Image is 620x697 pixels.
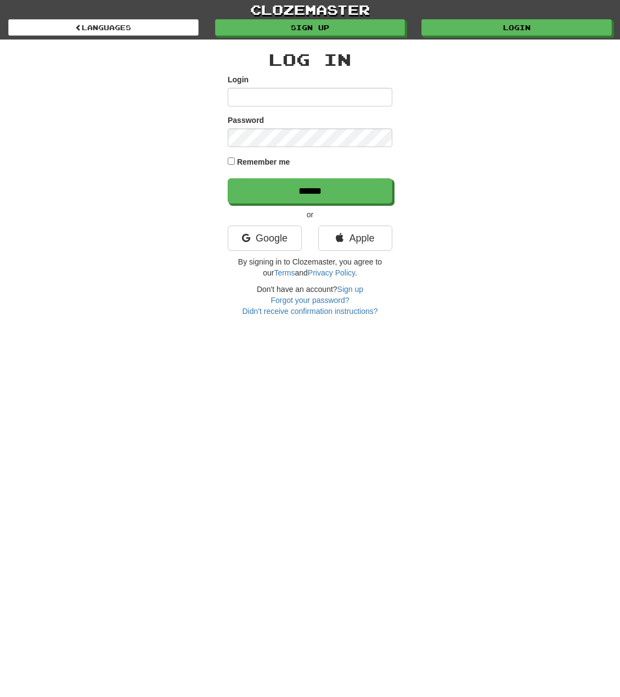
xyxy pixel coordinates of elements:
label: Password [228,115,264,126]
a: Sign up [215,19,405,36]
a: Google [228,226,302,251]
a: Didn't receive confirmation instructions? [242,307,377,316]
p: or [228,209,392,220]
a: Apple [318,226,392,251]
label: Remember me [237,156,290,167]
div: Don't have an account? [228,284,392,317]
p: By signing in to Clozemaster, you agree to our and . [228,256,392,278]
h2: Log In [228,50,392,69]
a: Languages [8,19,199,36]
a: Terms [274,268,295,277]
a: Login [421,19,612,36]
label: Login [228,74,249,85]
a: Forgot your password? [270,296,349,305]
a: Sign up [337,285,363,294]
a: Privacy Policy [308,268,355,277]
